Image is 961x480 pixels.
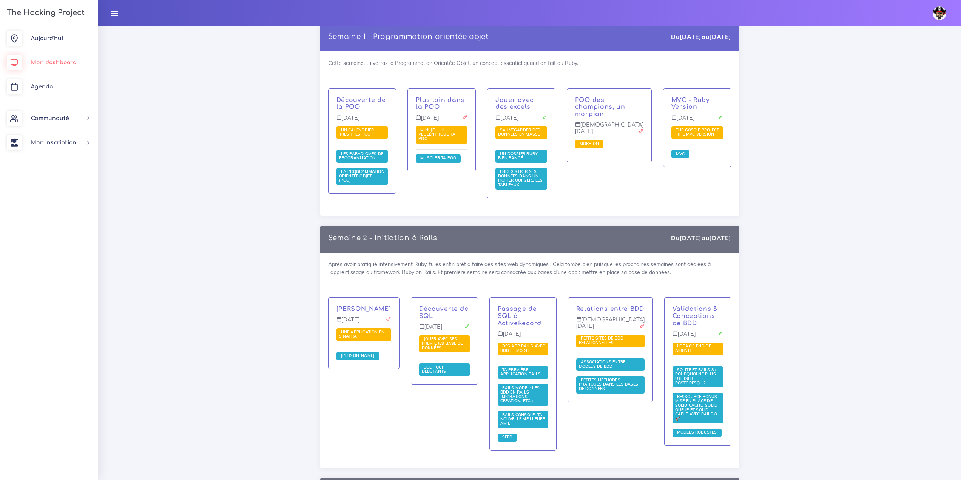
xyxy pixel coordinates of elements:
[575,122,643,140] p: [DEMOGRAPHIC_DATA][DATE]
[500,434,515,440] span: Seed
[500,367,543,377] span: Ta première application Rails
[422,336,463,350] a: Jouer avec ses premières base de données
[419,306,469,319] a: Découverte de SQL
[495,115,547,127] p: [DATE]
[339,151,384,161] a: Les paradigmes de programmation
[579,377,639,391] span: Petites méthodes pratiques dans les bases de données
[31,116,69,121] span: Communauté
[339,169,384,183] a: La Programmation Orientée Objet (POO)
[495,97,534,111] a: Jouer avec des excels
[575,97,625,118] a: POO des champions, un morpion
[673,306,723,327] p: Validations & Conceptions de BDD
[498,151,537,161] a: Un dossier Ruby bien rangé
[336,306,391,312] a: [PERSON_NAME]
[709,234,731,242] strong: [DATE]
[671,32,731,41] div: Du au
[422,365,448,375] a: SQL pour débutants
[498,169,543,187] span: Enregistrer ses données dans un fichier qui gère les tableaux
[339,353,377,358] a: [PERSON_NAME]
[31,140,76,145] span: Mon inscription
[674,151,687,156] a: MVC
[500,412,545,426] span: Rails Console, ta nouvelle meilleure amie
[422,364,448,374] span: SQL pour débutants
[339,329,385,339] a: Une application en Sinatra
[578,141,601,146] span: Morpion
[576,316,645,335] p: [DEMOGRAPHIC_DATA][DATE]
[328,234,437,242] a: Semaine 2 - Initiation à Rails
[675,367,716,386] span: SQLite et Rails 8 : Pourquoi ne plus utiliser PostgreSQL ?
[336,316,391,329] p: [DATE]
[500,343,545,353] span: Des app Rails avec BDD et Model
[339,127,374,137] span: Un calendrier très très PÔÔ
[578,141,601,147] a: Morpion
[498,128,542,137] a: Sauvegarder des données en masse
[498,127,542,137] span: Sauvegarder des données en masse
[5,9,85,17] h3: The Hacking Project
[680,33,702,40] strong: [DATE]
[671,115,723,127] p: [DATE]
[579,335,624,345] span: Petits sites de BDD relationnelles
[675,343,711,353] span: Le Back-end de Airbnb
[320,253,739,468] div: Après avoir pratiqué intensivement Ruby, tu es enfin prêt à faire des sites web dynamiques ! Cela...
[576,306,645,313] p: Relations entre BDD
[675,394,720,421] span: Ressource Bonus : Mise en place de Solid Cache, Solid Queue et Solid Cable avec Rails 8 🚀
[709,33,731,40] strong: [DATE]
[416,115,467,127] p: [DATE]
[498,331,548,343] p: [DATE]
[673,331,723,343] p: [DATE]
[31,60,77,65] span: Mon dashboard
[675,429,719,435] span: Models robustes
[31,35,63,41] span: Aujourd'hui
[680,234,702,242] strong: [DATE]
[671,97,710,111] a: MVC - Ruby Version
[336,97,386,111] a: Découverte de la POO
[498,306,548,327] p: Passage de SQL à ActiveRecord
[933,6,946,20] img: avatar
[418,155,458,161] span: Muscler ta POO
[320,51,739,216] div: Cette semaine, tu verras la Programmation Orientée Objet, un concept essentiel quand on fait du R...
[339,128,374,137] a: Un calendrier très très PÔÔ
[579,359,626,369] span: Associations entre models de BDD
[418,128,455,142] a: Mini jeu - il veulent tous ta POO
[418,127,455,141] span: Mini jeu - il veulent tous ta POO
[674,127,719,137] span: The Gossip Project - The MVC version
[328,33,489,40] a: Semaine 1 - Programmation orientée objet
[500,385,540,404] span: Rails Model: les BDD en Rails (migrations, création, etc.)
[674,128,719,137] a: The Gossip Project - The MVC version
[418,156,458,161] a: Muscler ta POO
[336,115,388,127] p: [DATE]
[419,324,470,336] p: [DATE]
[31,84,53,90] span: Agenda
[416,97,464,111] a: Plus loin dans la POO
[671,234,731,242] div: Du au
[498,169,543,188] a: Enregistrer ses données dans un fichier qui gère les tableaux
